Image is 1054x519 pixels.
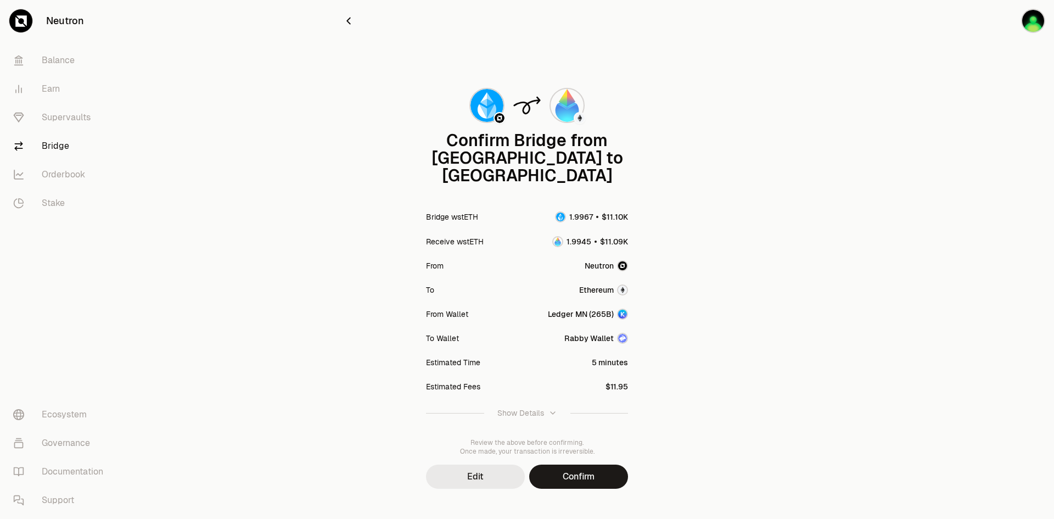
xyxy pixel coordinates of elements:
div: Bridge wstETH [426,211,478,222]
div: From [426,260,444,271]
div: To [426,284,434,295]
div: Rabby Wallet [564,333,614,344]
a: Governance [4,429,119,457]
button: Edit [426,465,525,489]
a: Stake [4,189,119,217]
div: Receive wstETH [426,236,484,247]
a: Balance [4,46,119,75]
div: Show Details [497,408,544,418]
a: Bridge [4,132,119,160]
img: Ethereum Logo [618,286,627,294]
img: Neutron Logo [618,261,627,270]
span: Neutron [585,260,614,271]
div: Confirm Bridge from [GEOGRAPHIC_DATA] to [GEOGRAPHIC_DATA] [426,132,628,185]
div: Review the above before confirming. Once made, your transaction is irreversible. [426,438,628,456]
a: Supervaults [4,103,119,132]
button: Ledger MN (265B)Account Image [548,309,628,320]
a: Support [4,486,119,515]
div: To Wallet [426,333,459,344]
span: Ethereum [579,284,614,295]
a: Orderbook [4,160,119,189]
img: wstETH Logo [556,213,565,221]
div: 5 minutes [592,357,628,368]
div: Estimated Time [426,357,480,368]
a: Documentation [4,457,119,486]
button: Confirm [529,465,628,489]
img: Neutron Logo [495,113,504,123]
div: Ledger MN (265B) [548,309,614,320]
button: Rabby WalletAccount Image [564,333,628,344]
img: Ledger MN (265B) [1022,10,1044,32]
img: Account Image [618,310,627,319]
img: Account Image [618,334,627,343]
div: Estimated Fees [426,381,480,392]
a: Ecosystem [4,400,119,429]
img: wstETH Logo [551,89,584,122]
button: Show Details [426,399,628,427]
img: wstETH Logo [470,89,503,122]
a: Earn [4,75,119,103]
img: wstETH Logo [553,237,562,246]
div: From Wallet [426,309,468,320]
img: Ethereum Logo [575,113,585,123]
div: $11.95 [606,381,628,392]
